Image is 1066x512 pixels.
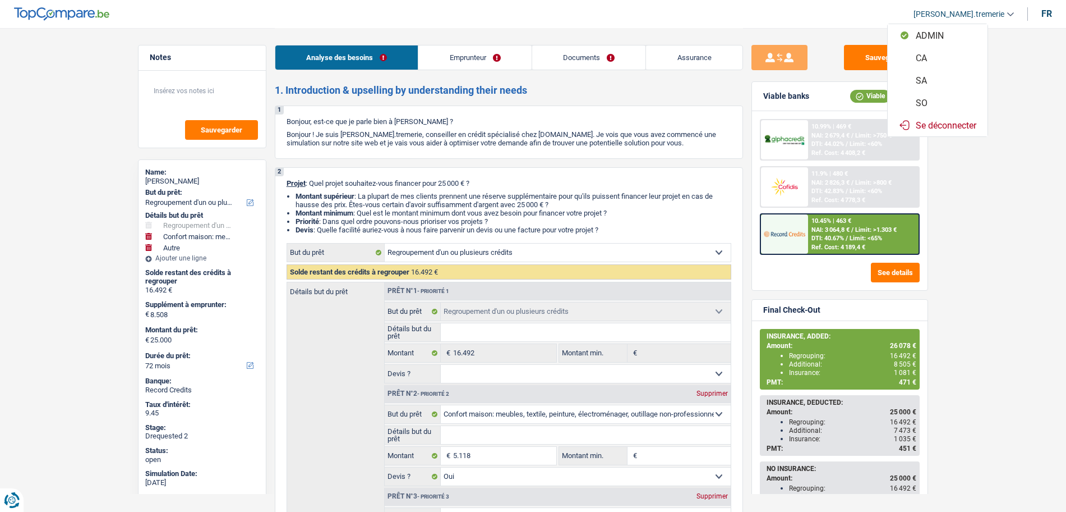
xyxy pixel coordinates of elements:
[145,286,259,295] div: 16.492 €
[296,226,731,234] li: : Quelle facilité auriez-vous à nous faire parvenir un devis ou une facture pour votre projet ?
[811,140,844,148] span: DTI: 44.02%
[811,179,850,186] span: NAI: 2 826,3 €
[767,474,916,482] div: Amount:
[888,24,987,47] button: ADMIN
[145,211,259,220] div: Détails but du prêt
[887,24,988,137] ul: [PERSON_NAME].tremerie
[851,132,853,139] span: /
[385,390,452,397] div: Prêt n°2
[763,92,809,101] div: Viable banks
[811,196,865,204] div: Ref. Cost: 4 778,3 €
[763,305,820,315] div: Final Check-Out
[913,10,1004,19] span: [PERSON_NAME].tremerie
[145,478,259,487] div: [DATE]
[385,323,441,341] label: Détails but du prêt
[894,360,916,368] span: 8 505 €
[296,209,731,217] li: : Quel est le montant minimum dont vous avez besoin pour financer votre projet ?
[789,435,916,443] div: Insurance:
[767,465,916,473] div: NO INSURANCE:
[789,418,916,426] div: Regrouping:
[811,188,844,195] span: DTI: 42.83%
[855,226,897,234] span: Limit: >1.303 €
[145,326,257,335] label: Montant du prêt:
[441,344,453,362] span: €
[385,344,441,362] label: Montant
[1041,8,1052,19] div: fr
[185,120,258,140] button: Sauvegarder
[145,188,257,197] label: But du prêt:
[767,378,916,386] div: PMT:
[846,188,848,195] span: /
[627,344,640,362] span: €
[764,134,805,147] img: AlphaCredit
[694,493,731,500] div: Supprimer
[851,226,853,234] span: /
[846,235,848,242] span: /
[385,405,441,423] label: But du prêt
[789,360,916,368] div: Additional:
[789,369,916,377] div: Insurance:
[150,53,255,62] h5: Notes
[646,45,742,70] a: Assurance
[145,300,257,309] label: Supplément à emprunter:
[287,179,306,188] span: Projet
[385,493,452,500] div: Prêt n°3
[811,244,865,251] div: Ref. Cost: 4 189,4 €
[145,386,259,395] div: Record Credits
[145,268,259,286] div: Solde restant des crédits à regrouper
[532,45,646,70] a: Documents
[275,106,284,115] div: 1
[789,484,916,492] div: Regrouping:
[899,445,916,452] span: 451 €
[811,235,844,242] span: DTI: 40.67%
[296,209,353,217] strong: Montant minimum
[789,493,916,501] div: Additional:
[811,226,850,234] span: NAI: 3 064,8 €
[764,176,805,197] img: Cofidis
[145,168,259,177] div: Name:
[145,446,259,455] div: Status:
[850,140,882,148] span: Limit: <60%
[811,217,851,225] div: 10.45% | 463 €
[851,179,853,186] span: /
[287,244,385,262] label: But du prêt
[559,447,627,465] label: Montant min.
[811,170,848,177] div: 11.9% | 480 €
[418,45,532,70] a: Emprunteur
[275,45,418,70] a: Analyse des besoins
[894,493,916,501] span: 8 508 €
[145,177,259,186] div: [PERSON_NAME]
[385,426,441,444] label: Détails but du prêt
[145,310,149,319] span: €
[441,447,453,465] span: €
[145,377,259,386] div: Banque:
[846,140,848,148] span: /
[296,192,731,209] li: : La plupart de mes clients prennent une réserve supplémentaire pour qu'ils puissent financer leu...
[767,332,916,340] div: INSURANCE, ADDED:
[890,408,916,416] span: 25 000 €
[145,469,259,478] div: Simulation Date:
[385,365,441,383] label: Devis ?
[764,223,805,244] img: Record Credits
[890,484,916,492] span: 16 492 €
[385,287,452,295] div: Prêt n°1
[789,352,916,360] div: Regrouping:
[890,474,916,482] span: 25 000 €
[894,427,916,435] span: 7 473 €
[145,432,259,441] div: Drequested 2
[296,217,731,226] li: : Dans quel ordre pouvons-nous prioriser vos projets ?
[14,7,109,21] img: TopCompare Logo
[275,168,284,176] div: 2
[894,435,916,443] span: 1 035 €
[145,336,149,345] span: €
[417,288,449,294] span: - Priorité 1
[890,342,916,350] span: 26 078 €
[385,468,441,486] label: Devis ?
[287,282,384,295] label: Détails but du prêt
[888,47,987,69] button: CA
[850,188,882,195] span: Limit: <60%
[627,447,640,465] span: €
[767,399,916,406] div: INSURANCE, DEDUCTED:
[855,179,892,186] span: Limit: >800 €
[145,423,259,432] div: Stage:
